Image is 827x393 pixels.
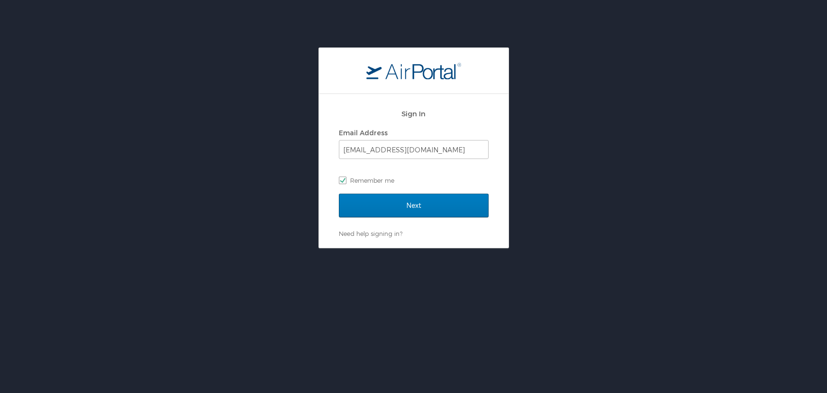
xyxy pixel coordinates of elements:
[339,108,489,119] h2: Sign In
[339,230,402,237] a: Need help signing in?
[339,194,489,217] input: Next
[366,62,461,79] img: logo
[339,173,489,187] label: Remember me
[339,129,388,137] label: Email Address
